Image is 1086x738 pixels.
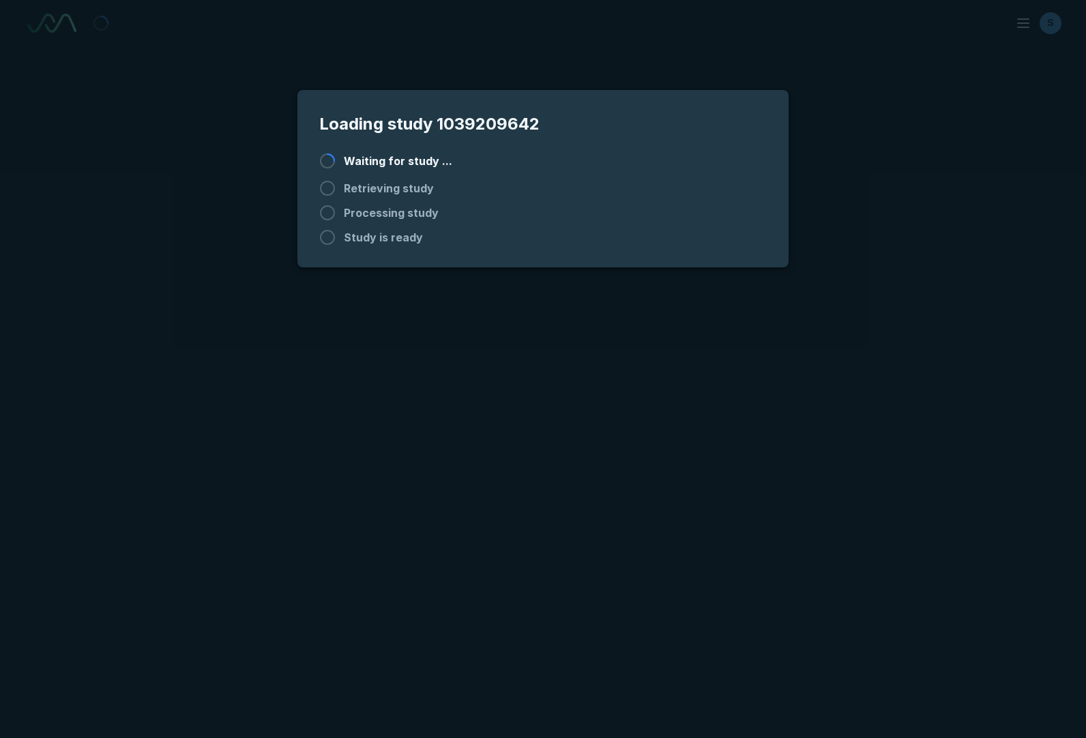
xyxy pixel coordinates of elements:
span: Waiting for study ... [344,153,452,169]
span: Retrieving study [344,180,434,196]
div: modal [297,90,789,267]
span: Study is ready [344,229,423,246]
span: Loading study 1039209642 [319,112,767,136]
span: Processing study [344,205,439,221]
